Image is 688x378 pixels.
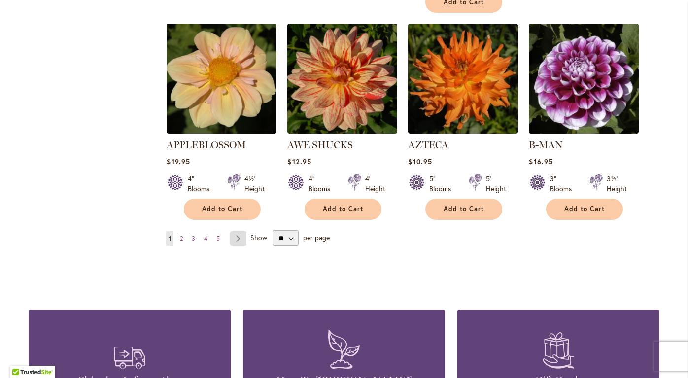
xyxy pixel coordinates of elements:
span: $10.95 [408,157,432,166]
a: AWE SHUCKS [287,139,353,151]
div: 4" Blooms [309,174,336,194]
div: 4' Height [365,174,385,194]
a: B-MAN [529,139,563,151]
a: 3 [189,231,198,246]
div: 5" Blooms [429,174,457,194]
a: APPLEBLOSSOM [167,126,276,136]
div: 3" Blooms [550,174,578,194]
span: 5 [216,235,220,242]
span: $16.95 [529,157,552,166]
div: 5' Height [486,174,506,194]
button: Add to Cart [546,199,623,220]
span: 2 [180,235,183,242]
img: APPLEBLOSSOM [167,24,276,134]
a: 4 [202,231,210,246]
a: AZTECA [408,126,518,136]
span: per page [303,233,330,242]
span: 4 [204,235,207,242]
button: Add to Cart [184,199,261,220]
div: 3½' Height [607,174,627,194]
span: Add to Cart [202,205,242,213]
a: 5 [214,231,222,246]
button: Add to Cart [305,199,381,220]
span: Show [250,233,267,242]
a: AZTECA [408,139,448,151]
span: Add to Cart [564,205,605,213]
a: AWE SHUCKS [287,126,397,136]
a: APPLEBLOSSOM [167,139,246,151]
img: B-MAN [529,24,639,134]
div: 4½' Height [244,174,265,194]
span: $12.95 [287,157,311,166]
a: B-MAN [529,126,639,136]
div: 4" Blooms [188,174,215,194]
span: 1 [169,235,171,242]
img: AWE SHUCKS [287,24,397,134]
span: 3 [192,235,195,242]
img: AZTECA [408,24,518,134]
a: 2 [177,231,185,246]
iframe: Launch Accessibility Center [7,343,35,371]
span: Add to Cart [323,205,363,213]
span: Add to Cart [444,205,484,213]
span: $19.95 [167,157,190,166]
button: Add to Cart [425,199,502,220]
